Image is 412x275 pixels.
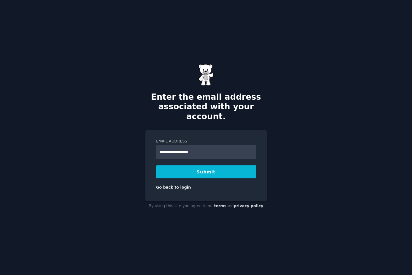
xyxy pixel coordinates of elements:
[145,92,267,122] h2: Enter the email address associated with your account.
[214,204,226,208] a: terms
[145,201,267,211] div: By using this site you agree to our and
[156,165,256,178] button: Submit
[234,204,264,208] a: privacy policy
[156,139,256,144] label: Email Address
[156,185,191,190] a: Go back to login
[198,64,214,86] img: Gummy Bear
